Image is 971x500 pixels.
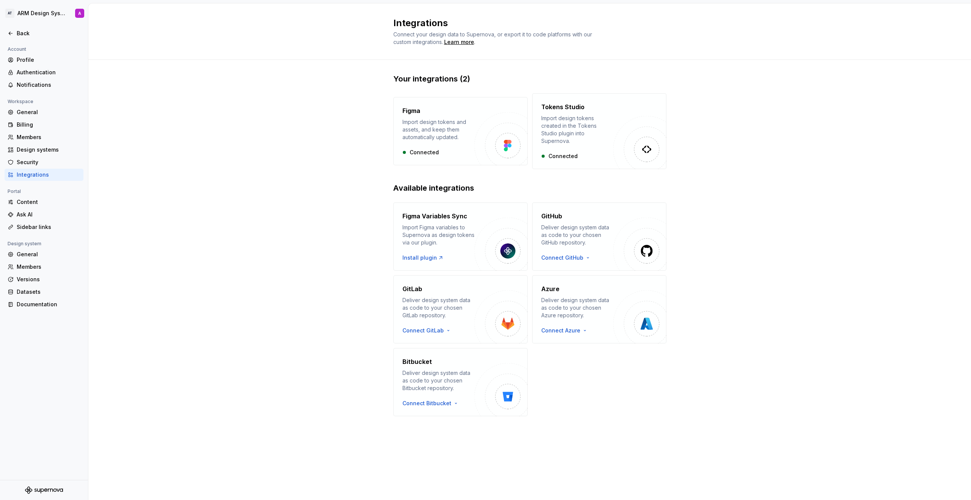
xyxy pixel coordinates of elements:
a: Content [5,196,83,208]
div: Security [17,158,80,166]
div: AT [5,9,14,18]
span: Connect Azure [541,327,580,334]
button: Tokens StudioImport design tokens created in the Tokens Studio plugin into Supernova.Connected [532,93,666,169]
div: Design system [5,239,44,248]
h4: Bitbucket [402,357,432,366]
h4: Figma Variables Sync [402,212,467,221]
button: FigmaImport design tokens and assets, and keep them automatically updated.Connected [393,93,528,169]
button: Connect Azure [541,327,591,334]
button: Connect GitHub [541,254,594,262]
a: General [5,248,83,260]
span: . [443,39,475,45]
a: Security [5,156,83,168]
div: Portal [5,187,24,196]
div: Documentation [17,301,80,308]
a: Billing [5,119,83,131]
h4: Tokens Studio [541,102,584,111]
div: Profile [17,56,80,64]
a: Sidebar links [5,221,83,233]
button: BitbucketDeliver design system data as code to your chosen Bitbucket repository.Connect Bitbucket [393,348,528,416]
button: GitLabDeliver design system data as code to your chosen GitLab repository.Connect GitLab [393,275,528,343]
button: Figma Variables SyncImport Figma variables to Supernova as design tokens via our plugin.Install p... [393,202,528,271]
div: Import design tokens created in the Tokens Studio plugin into Supernova. [541,114,613,145]
a: Profile [5,54,83,66]
div: General [17,251,80,258]
div: Deliver design system data as code to your chosen Bitbucket repository. [402,369,475,392]
button: ATARM Design SystemA [2,5,86,22]
div: ARM Design System [17,9,66,17]
a: Learn more [444,38,474,46]
div: Members [17,263,80,271]
div: Deliver design system data as code to your chosen Azure repository. [541,296,613,319]
div: Import Figma variables to Supernova as design tokens via our plugin. [402,224,475,246]
div: Versions [17,276,80,283]
span: Connect GitHub [541,254,583,262]
button: Connect Bitbucket [402,400,462,407]
a: Integrations [5,169,83,181]
a: Documentation [5,298,83,310]
div: Workspace [5,97,36,106]
a: Authentication [5,66,83,78]
span: Connect Bitbucket [402,400,451,407]
div: Integrations [17,171,80,179]
button: GitHubDeliver design system data as code to your chosen GitHub repository.Connect GitHub [532,202,666,271]
a: Versions [5,273,83,285]
h4: GitHub [541,212,562,221]
div: Sidebar links [17,223,80,231]
div: A [78,10,81,16]
a: Install plugin [402,254,444,262]
div: Deliver design system data as code to your chosen GitLab repository. [402,296,475,319]
div: Design systems [17,146,80,154]
h2: Available integrations [393,183,666,193]
div: Datasets [17,288,80,296]
div: Back [17,30,80,37]
div: Deliver design system data as code to your chosen GitHub repository. [541,224,613,246]
a: Ask AI [5,208,83,221]
a: Members [5,261,83,273]
h4: GitLab [402,284,422,293]
div: Billing [17,121,80,129]
div: General [17,108,80,116]
span: Connect your design data to Supernova, or export it to code platforms with our custom integrations. [393,31,594,45]
button: Connect GitLab [402,327,454,334]
div: Members [17,133,80,141]
a: General [5,106,83,118]
div: Content [17,198,80,206]
h2: Integrations [393,17,657,29]
h4: Figma [402,106,420,115]
a: Notifications [5,79,83,91]
a: Design systems [5,144,83,156]
div: Account [5,45,29,54]
svg: Supernova Logo [25,486,63,494]
div: Notifications [17,81,80,89]
div: Authentication [17,69,80,76]
a: Datasets [5,286,83,298]
h4: Azure [541,284,559,293]
a: Members [5,131,83,143]
button: AzureDeliver design system data as code to your chosen Azure repository.Connect Azure [532,275,666,343]
span: Connect GitLab [402,327,444,334]
h2: Your integrations (2) [393,74,666,84]
div: Ask AI [17,211,80,218]
div: Import design tokens and assets, and keep them automatically updated. [402,118,475,141]
a: Back [5,27,83,39]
